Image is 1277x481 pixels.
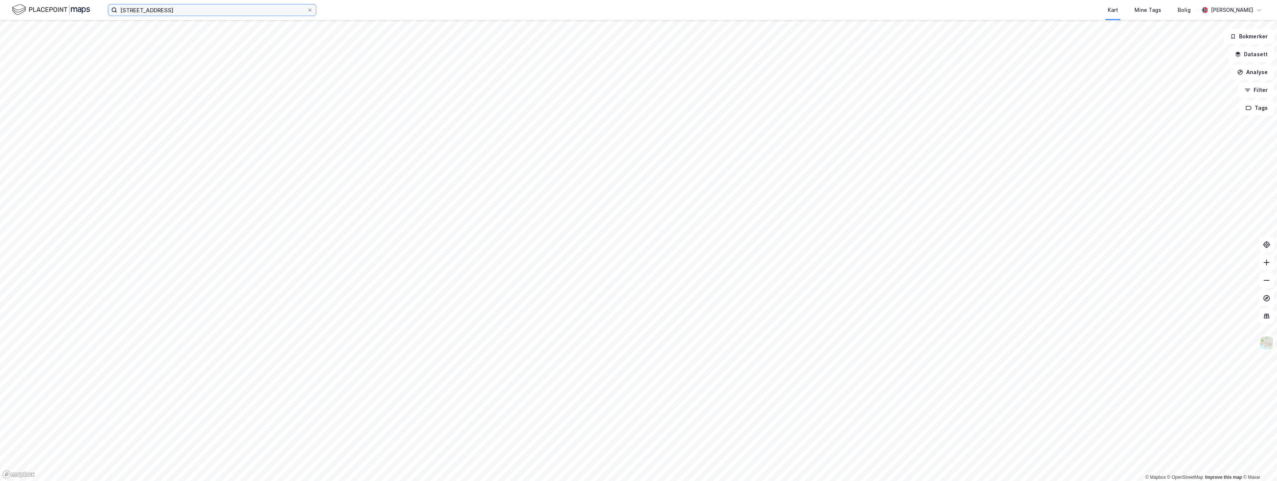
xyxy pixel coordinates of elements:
[1167,475,1203,480] a: OpenStreetMap
[1211,6,1253,15] div: [PERSON_NAME]
[1240,445,1277,481] div: Kontrollprogram for chat
[1224,29,1274,44] button: Bokmerker
[1260,336,1274,350] img: Z
[1231,65,1274,80] button: Analyse
[1134,6,1161,15] div: Mine Tags
[117,4,307,16] input: Søk på adresse, matrikkel, gårdeiere, leietakere eller personer
[1229,47,1274,62] button: Datasett
[1238,83,1274,98] button: Filter
[1145,475,1166,480] a: Mapbox
[1108,6,1118,15] div: Kart
[1178,6,1191,15] div: Bolig
[1239,101,1274,115] button: Tags
[2,470,35,479] a: Mapbox homepage
[1240,445,1277,481] iframe: Chat Widget
[12,3,90,16] img: logo.f888ab2527a4732fd821a326f86c7f29.svg
[1205,475,1242,480] a: Improve this map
